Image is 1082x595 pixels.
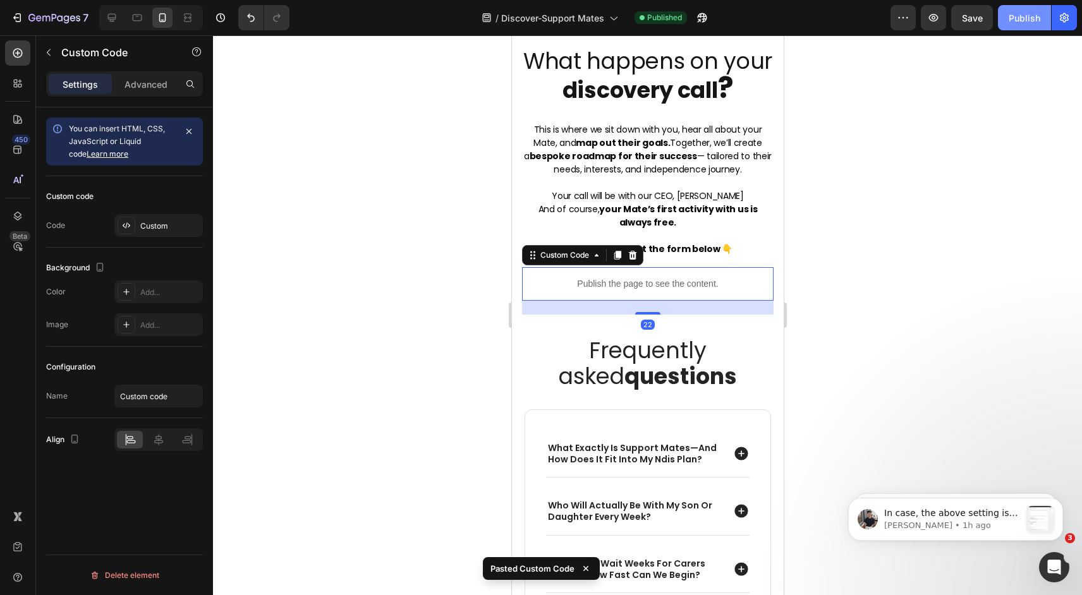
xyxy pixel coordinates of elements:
div: Name [46,390,68,402]
div: Color [46,286,66,297]
p: Pasted Custom Code [490,562,574,575]
iframe: Intercom live chat [1039,552,1069,582]
div: Configuration [46,361,95,373]
div: Code [46,220,65,231]
div: Custom [140,220,200,232]
p: Custom Code [61,45,169,60]
p: Settings [63,78,98,91]
span: / [495,11,499,25]
div: Delete element [90,568,159,583]
a: Learn more [87,149,128,159]
div: 450 [12,135,30,145]
div: Publish [1009,11,1040,25]
span: Discover-Support Mates [501,11,604,25]
p: Advanced [125,78,167,91]
span: Published [647,12,682,23]
div: Undo/Redo [238,5,289,30]
span: You can insert HTML, CSS, JavaScript or Liquid code [69,124,165,159]
div: Beta [9,231,30,241]
div: Background [46,260,107,277]
p: 7 [83,10,88,25]
span: 3 [1065,533,1075,543]
div: Add... [140,287,200,298]
iframe: Intercom notifications message [829,472,1082,561]
div: Add... [140,320,200,331]
iframe: Design area [512,35,784,595]
span: Save [962,13,983,23]
div: Image [46,319,68,330]
div: Align [46,431,82,448]
button: 7 [5,5,94,30]
button: Publish [998,5,1051,30]
button: Save [951,5,993,30]
button: Delete element [46,565,203,586]
div: Custom code [46,191,94,202]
